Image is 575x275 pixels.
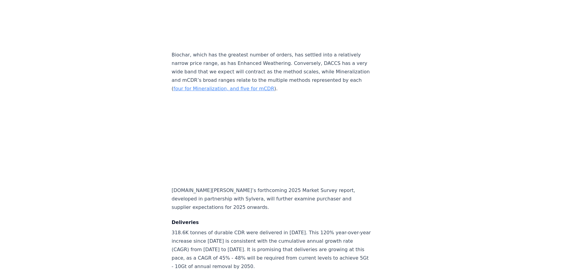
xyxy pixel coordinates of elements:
[172,186,372,212] p: [DOMAIN_NAME][PERSON_NAME]’s forthcoming 2025 Market Survey report, developed in partnership with...
[172,219,372,226] h4: Deliveries
[172,51,372,93] p: Biochar, which has the greatest number of orders, has settled into a relatively narrow price rang...
[174,86,274,91] a: four for Mineralization, and five for mCDR
[172,99,372,180] iframe: Dot Plot
[172,229,372,271] p: 318.6K tonnes of durable CDR were delivered in [DATE]. This 120% year-over-year increase since [D...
